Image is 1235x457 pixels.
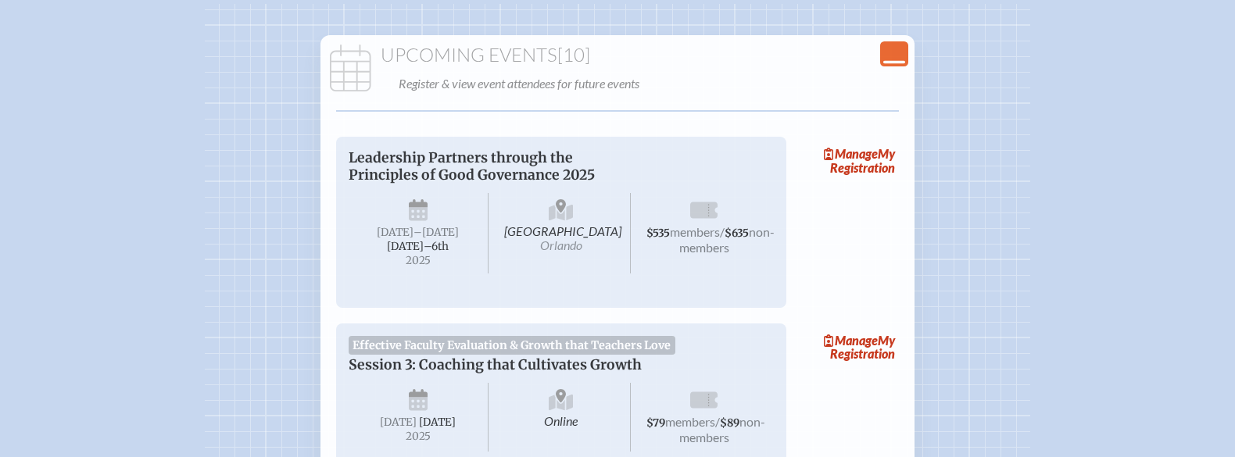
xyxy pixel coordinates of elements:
[361,255,475,266] span: 2025
[646,416,665,430] span: $79
[720,416,739,430] span: $89
[679,414,766,445] span: non-members
[799,330,899,366] a: ManageMy Registration
[327,45,908,66] h1: Upcoming Events
[824,333,878,348] span: Manage
[670,224,720,239] span: members
[399,73,905,95] p: Register & view event attendees for future events
[679,224,775,255] span: non-members
[824,146,878,161] span: Manage
[419,416,456,429] span: [DATE]
[646,227,670,240] span: $535
[492,193,632,273] span: [GEOGRAPHIC_DATA]
[665,414,715,429] span: members
[380,416,417,429] span: [DATE]
[540,237,582,252] span: Orlando
[492,383,632,452] span: Online
[725,227,749,240] span: $635
[377,226,413,239] span: [DATE]
[413,226,459,239] span: –[DATE]
[720,224,725,239] span: /
[557,43,590,66] span: [10]
[361,430,475,442] span: 2025
[349,149,595,184] span: Leadership Partners through the Principles of Good Governance 2025
[349,356,642,373] span: Session 3: Coaching that Cultivates Growth
[799,143,899,179] a: ManageMy Registration
[387,240,449,253] span: [DATE]–⁠6th
[715,414,720,429] span: /
[349,336,675,355] span: Effective Faculty Evaluation & Growth that Teachers Love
